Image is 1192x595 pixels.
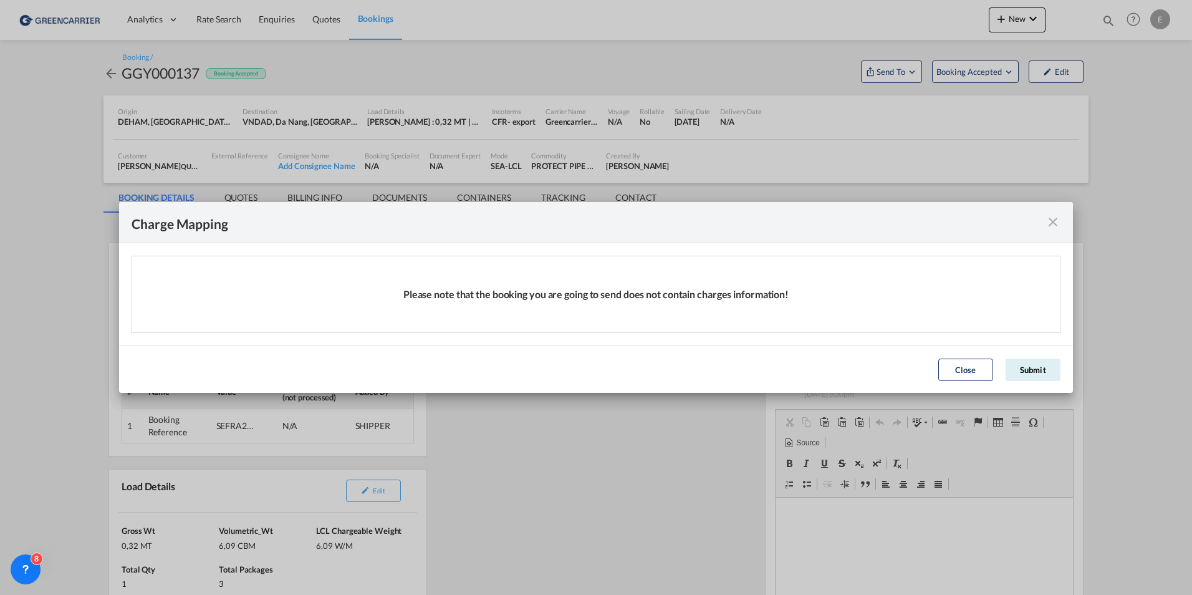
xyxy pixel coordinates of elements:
[1045,215,1060,230] md-icon: icon-close fg-AAA8AD cursor
[132,215,228,230] div: Charge Mapping
[12,12,285,26] body: Editor, editor2
[938,359,993,381] button: Close
[1006,359,1060,381] button: Submit
[132,256,1060,332] div: Please note that the booking you are going to send does not contain charges information!
[119,202,1073,393] md-dialog: Please note ...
